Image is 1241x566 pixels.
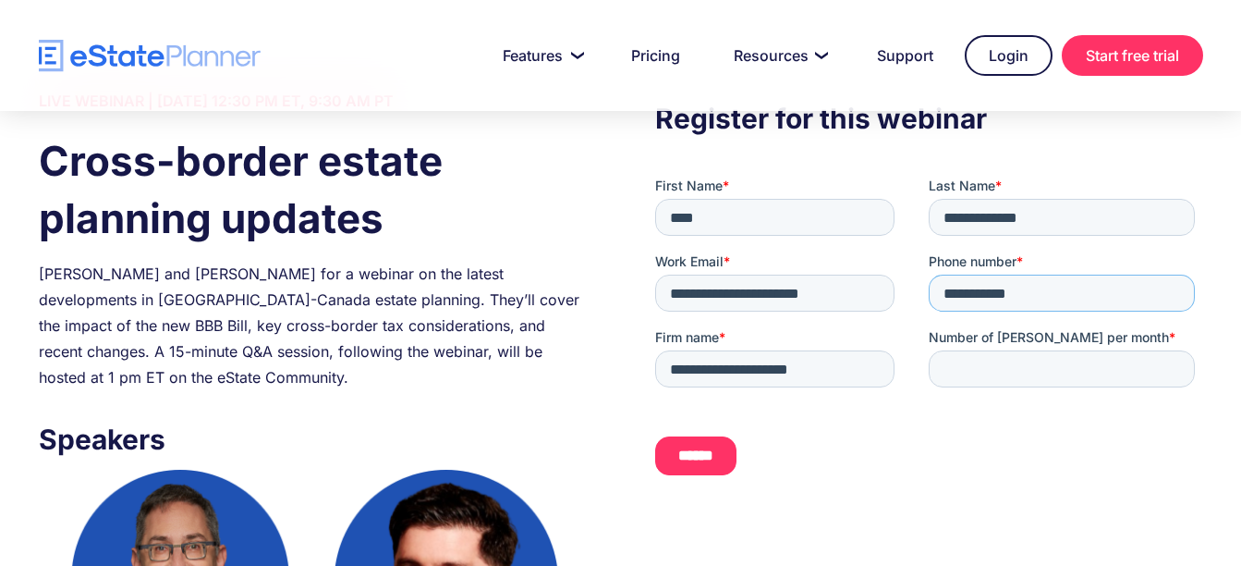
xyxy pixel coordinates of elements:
iframe: Form 0 [655,177,1202,491]
a: home [39,40,261,72]
a: Features [481,37,600,74]
a: Pricing [609,37,702,74]
h1: Cross-border estate planning updates [39,132,586,247]
div: [PERSON_NAME] and [PERSON_NAME] for a webinar on the latest developments in [GEOGRAPHIC_DATA]-Can... [39,261,586,390]
a: Resources [712,37,846,74]
h3: Speakers [39,418,586,461]
a: Start free trial [1062,35,1203,76]
a: Support [855,37,955,74]
a: Login [965,35,1052,76]
h3: Register for this webinar [655,97,1202,140]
